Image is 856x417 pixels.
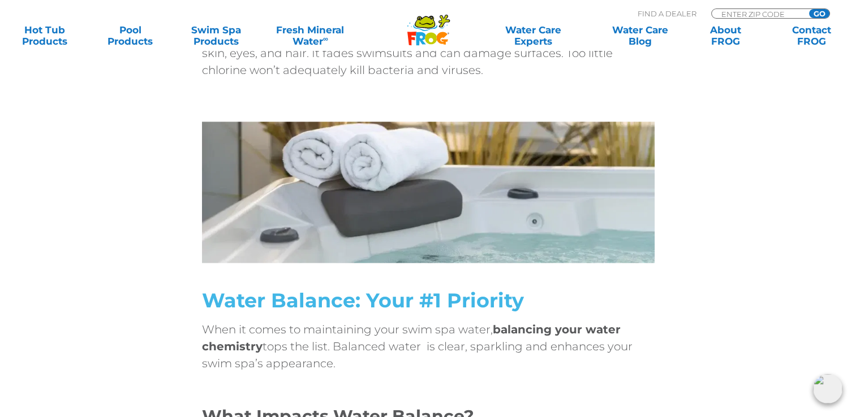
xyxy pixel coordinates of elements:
strong: balancing your water chemistry [202,322,621,353]
img: Outdoor Swim Spa [202,121,655,263]
a: PoolProducts [97,24,164,47]
input: GO [809,9,829,18]
input: Zip Code Form [720,9,797,19]
a: Water CareBlog [606,24,673,47]
p: Find A Dealer [638,8,696,19]
span: Water Balance: Your #1 Priority [202,288,524,312]
a: Fresh MineralWater∞ [269,24,352,47]
sup: ∞ [323,34,328,43]
img: openIcon [813,374,842,403]
a: Water CareExperts [479,24,587,47]
p: Maintaining the ideal level of sanitizer can be tricky. Too much chlorine irritates skin, eyes, a... [202,28,655,79]
a: ContactFROG [778,24,845,47]
a: Swim SpaProducts [183,24,250,47]
a: AboutFROG [692,24,759,47]
p: When it comes to maintaining your swim spa water, tops the list. Balanced water is clear, sparkli... [202,320,655,371]
a: Hot TubProducts [11,24,78,47]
